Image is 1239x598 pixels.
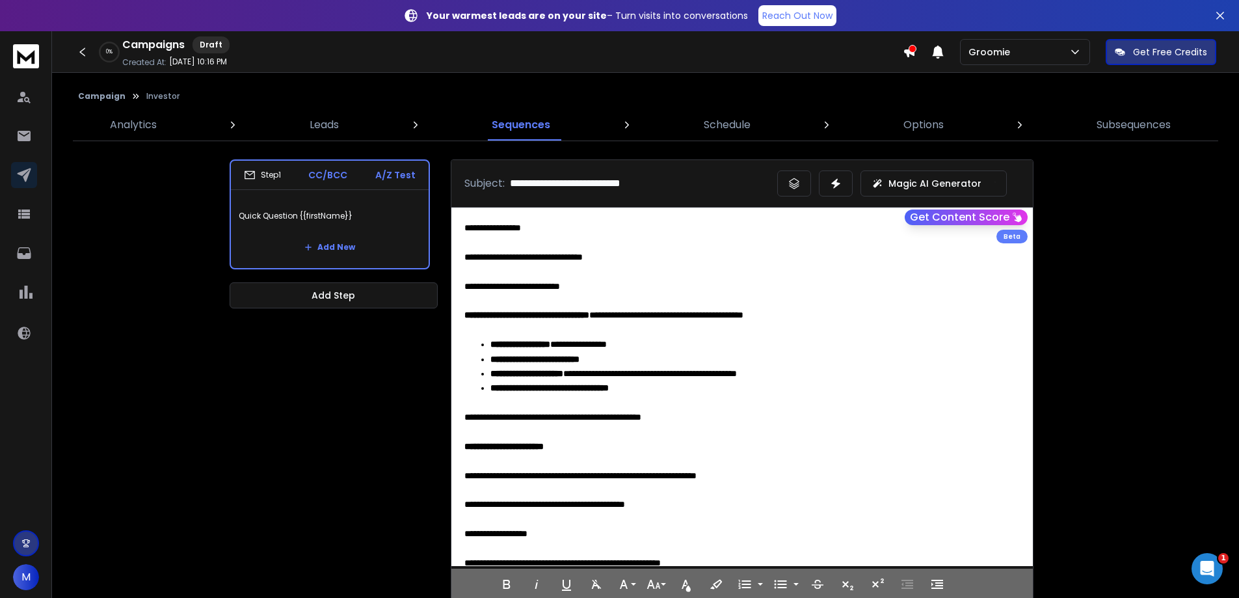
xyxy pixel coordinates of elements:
[758,5,836,26] a: Reach Out Now
[896,109,952,141] a: Options
[302,109,347,141] a: Leads
[308,169,347,182] p: CC/BCC
[239,198,421,234] p: Quick Question {{firstName}}
[492,117,550,133] p: Sequences
[1089,109,1179,141] a: Subsequences
[1192,553,1223,584] iframe: Intercom live chat
[193,36,230,53] div: Draft
[244,169,281,181] div: Step 1
[106,48,113,56] p: 0 %
[294,234,366,260] button: Add New
[146,91,180,102] p: Investor
[230,282,438,308] button: Add Step
[122,57,167,68] p: Created At:
[762,9,833,22] p: Reach Out Now
[696,109,758,141] a: Schedule
[13,44,39,68] img: logo
[494,571,519,597] button: Bold (Ctrl+B)
[13,564,39,590] button: M
[1097,117,1171,133] p: Subsequences
[122,37,185,53] h1: Campaigns
[375,169,416,182] p: A/Z Test
[860,170,1007,197] button: Magic AI Generator
[996,230,1028,243] div: Beta
[427,9,607,22] strong: Your warmest leads are on your site
[110,117,157,133] p: Analytics
[704,117,751,133] p: Schedule
[427,9,748,22] p: – Turn visits into conversations
[464,176,505,191] p: Subject:
[230,159,430,269] li: Step1CC/BCCA/Z TestQuick Question {{firstName}}Add New
[310,117,339,133] p: Leads
[1218,553,1229,564] span: 1
[905,210,1028,225] button: Get Content Score
[102,109,165,141] a: Analytics
[484,109,558,141] a: Sequences
[1133,46,1207,59] p: Get Free Credits
[1106,39,1216,65] button: Get Free Credits
[903,117,944,133] p: Options
[169,57,227,67] p: [DATE] 10:16 PM
[78,91,126,102] button: Campaign
[888,177,981,190] p: Magic AI Generator
[968,46,1015,59] p: Groomie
